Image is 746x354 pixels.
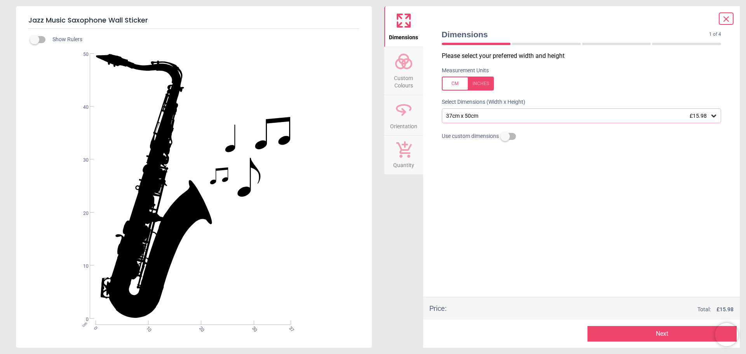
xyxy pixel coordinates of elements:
div: Show Rulers [35,35,372,44]
span: 10 [145,325,150,330]
h5: Jazz Music Saxophone Wall Sticker [28,12,359,29]
button: Next [587,326,737,342]
span: 50 [74,51,89,58]
span: Use custom dimensions [442,133,499,140]
span: 30 [74,157,89,164]
p: Please select your preferred width and height [442,52,728,60]
span: 30 [250,325,255,330]
button: Custom Colours [384,47,423,95]
span: 20 [74,210,89,217]
iframe: Brevo live chat [715,323,738,346]
span: 0 [92,325,97,330]
span: 37 [288,325,293,330]
span: Custom Colours [385,71,422,90]
span: 10 [74,263,89,270]
button: Dimensions [384,6,423,47]
label: Measurement Units [442,67,489,75]
span: 20 [197,325,202,330]
div: Price : [429,303,446,313]
span: Orientation [390,119,417,131]
span: Dimensions [389,30,418,42]
div: 37cm x 50cm [445,113,710,119]
span: £ [716,306,734,314]
span: 1 of 4 [709,31,721,38]
span: Dimensions [442,29,709,40]
button: Quantity [384,136,423,174]
span: 0 [74,316,89,323]
label: Select Dimensions (Width x Height) [436,98,525,106]
span: £15.98 [690,113,707,119]
span: 15.98 [720,306,734,312]
span: 40 [74,104,89,111]
span: cm [81,321,88,328]
span: Quantity [393,158,414,169]
div: Total: [458,306,734,314]
button: Orientation [384,95,423,136]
